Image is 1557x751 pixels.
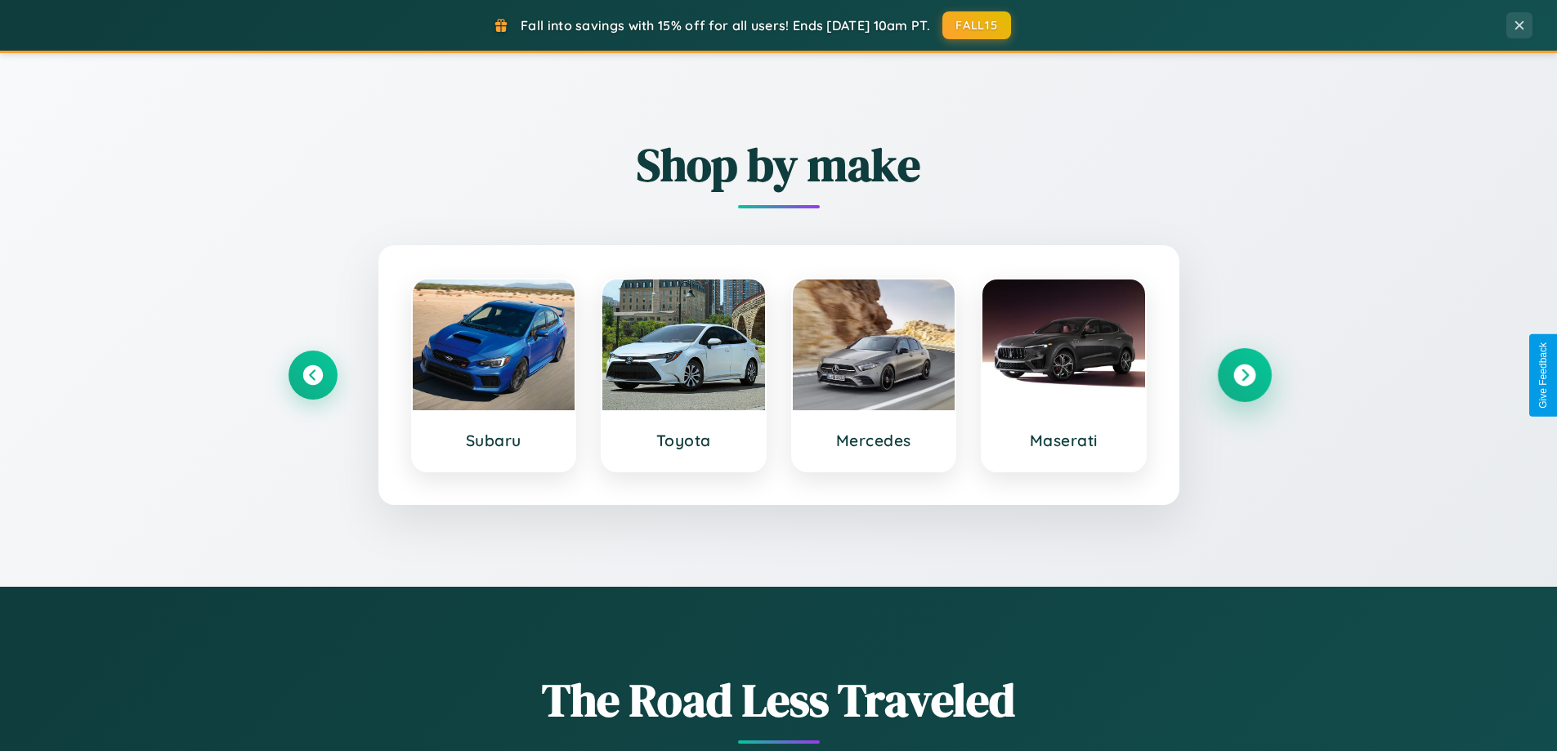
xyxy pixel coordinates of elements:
[1537,342,1549,409] div: Give Feedback
[619,431,749,450] h3: Toyota
[521,17,930,34] span: Fall into savings with 15% off for all users! Ends [DATE] 10am PT.
[289,133,1269,196] h2: Shop by make
[429,431,559,450] h3: Subaru
[809,431,939,450] h3: Mercedes
[999,431,1129,450] h3: Maserati
[289,668,1269,731] h1: The Road Less Traveled
[942,11,1011,39] button: FALL15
